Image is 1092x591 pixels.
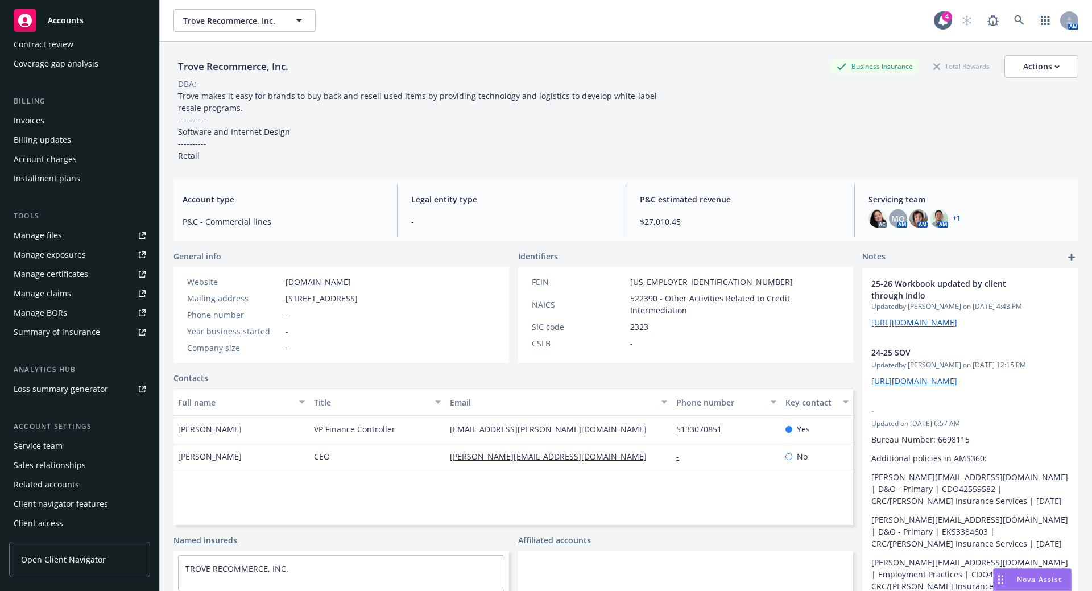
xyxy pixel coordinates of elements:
button: Trove Recommerce, Inc. [173,9,316,32]
div: Key contact [785,396,836,408]
a: Switch app [1034,9,1057,32]
div: Title [314,396,428,408]
div: Account settings [9,421,150,432]
a: +1 [953,215,961,222]
a: Contract review [9,35,150,53]
a: Account charges [9,150,150,168]
a: Client access [9,514,150,532]
div: Loss summary generator [14,380,108,398]
span: General info [173,250,221,262]
a: - [676,451,688,462]
div: CSLB [532,337,626,349]
a: Coverage gap analysis [9,55,150,73]
div: SIC code [532,321,626,333]
div: Phone number [676,396,763,408]
span: Open Client Navigator [21,553,106,565]
a: Client navigator features [9,495,150,513]
button: Actions [1004,55,1078,78]
a: Manage exposures [9,246,150,264]
a: Manage BORs [9,304,150,322]
a: Related accounts [9,476,150,494]
a: [DOMAIN_NAME] [286,276,351,287]
button: Full name [173,389,309,416]
div: Manage certificates [14,265,88,283]
div: Mailing address [187,292,281,304]
span: Account type [183,193,383,205]
span: Yes [797,423,810,435]
span: 2323 [630,321,648,333]
div: 4 [942,11,952,22]
span: - [630,337,633,349]
span: [US_EMPLOYER_IDENTIFICATION_NUMBER] [630,276,793,288]
a: Billing updates [9,131,150,149]
a: [EMAIL_ADDRESS][PERSON_NAME][DOMAIN_NAME] [450,424,656,435]
div: Phone number [187,309,281,321]
div: Sales relationships [14,456,86,474]
span: - [286,309,288,321]
img: photo [909,209,928,228]
div: Manage BORs [14,304,67,322]
a: Installment plans [9,170,150,188]
div: Billing [9,96,150,107]
span: Updated by [PERSON_NAME] on [DATE] 4:43 PM [871,301,1069,312]
div: Trove Recommerce, Inc. [173,59,293,74]
span: Nova Assist [1017,575,1062,584]
a: Manage claims [9,284,150,303]
a: Affiliated accounts [518,534,591,546]
div: Business Insurance [831,59,919,73]
span: 25-26 Workbook updated by client through Indio [871,278,1040,301]
span: VP Finance Controller [314,423,395,435]
span: $27,010.45 [640,216,841,228]
a: Manage files [9,226,150,245]
span: Accounts [48,16,84,25]
div: Related accounts [14,476,79,494]
div: Year business started [187,325,281,337]
img: photo [930,209,948,228]
p: Bureau Number: 6698115 [871,433,1069,445]
div: Contract review [14,35,73,53]
a: add [1065,250,1078,264]
div: 24-25 SOVUpdatedby [PERSON_NAME] on [DATE] 12:15 PM[URL][DOMAIN_NAME] [862,337,1078,396]
button: Title [309,389,445,416]
span: - [411,216,612,228]
a: Report a Bug [982,9,1004,32]
p: [PERSON_NAME][EMAIL_ADDRESS][DOMAIN_NAME] | D&O - Primary | EKS3384603 | CRC/[PERSON_NAME] Insura... [871,514,1069,549]
div: Analytics hub [9,364,150,375]
span: Notes [862,250,886,264]
button: Phone number [672,389,780,416]
span: No [797,451,808,462]
span: - [286,342,288,354]
div: Client navigator features [14,495,108,513]
span: Legal entity type [411,193,612,205]
span: Trove makes it easy for brands to buy back and resell used items by providing technology and logi... [178,90,659,161]
a: Contacts [173,372,208,384]
div: NAICS [532,299,626,311]
span: P&C - Commercial lines [183,216,383,228]
div: Summary of insurance [14,323,100,341]
span: Identifiers [518,250,558,262]
div: Coverage gap analysis [14,55,98,73]
button: Nova Assist [993,568,1072,591]
a: [URL][DOMAIN_NAME] [871,375,957,386]
div: Invoices [14,111,44,130]
span: P&C estimated revenue [640,193,841,205]
div: Service team [14,437,63,455]
a: [URL][DOMAIN_NAME] [871,317,957,328]
div: Email [450,396,655,408]
span: Trove Recommerce, Inc. [183,15,282,27]
a: 5133070851 [676,424,731,435]
div: Website [187,276,281,288]
p: [PERSON_NAME][EMAIL_ADDRESS][DOMAIN_NAME] | D&O - Primary | CDO42559582 | CRC/[PERSON_NAME] Insur... [871,471,1069,507]
span: Updated on [DATE] 6:57 AM [871,419,1069,429]
span: [STREET_ADDRESS] [286,292,358,304]
div: Drag to move [994,569,1008,590]
span: 522390 - Other Activities Related to Credit Intermediation [630,292,840,316]
div: Billing updates [14,131,71,149]
span: [PERSON_NAME] [178,451,242,462]
span: Updated by [PERSON_NAME] on [DATE] 12:15 PM [871,360,1069,370]
div: Installment plans [14,170,80,188]
a: Service team [9,437,150,455]
p: Additional policies in AMS360: [871,452,1069,464]
a: Named insureds [173,534,237,546]
a: TROVE RECOMMERCE, INC. [185,563,288,574]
